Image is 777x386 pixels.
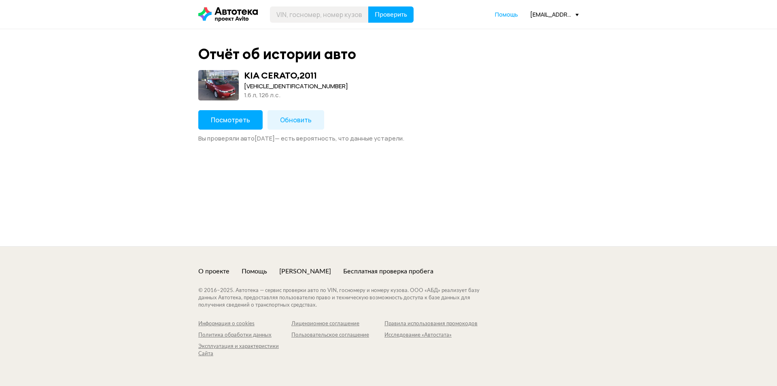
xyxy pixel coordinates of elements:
a: Пользовательское соглашение [291,332,384,339]
button: Обновить [267,110,324,130]
a: Помощь [495,11,518,19]
a: Политика обработки данных [198,332,291,339]
span: Помощь [495,11,518,18]
div: [VEHICLE_IDENTIFICATION_NUMBER] [244,82,348,91]
span: Обновить [280,115,312,124]
div: 1.6 л, 126 л.c. [244,91,348,100]
span: Посмотреть [211,115,250,124]
input: VIN, госномер, номер кузова [270,6,369,23]
a: Информация о cookies [198,320,291,328]
a: О проекте [198,267,229,276]
div: KIA CERATO , 2011 [244,70,317,81]
a: Лицензионное соглашение [291,320,384,328]
a: Эксплуатация и характеристики Сайта [198,343,291,358]
button: Проверить [368,6,414,23]
a: Исследование «Автостата» [384,332,478,339]
a: [PERSON_NAME] [279,267,331,276]
div: © 2016– 2025 . Автотека — сервис проверки авто по VIN, госномеру и номеру кузова. ООО «АБД» реали... [198,287,496,309]
button: Посмотреть [198,110,263,130]
div: Вы проверяли авто [DATE] — есть вероятность, что данные устарели. [198,134,579,143]
a: Правила использования промокодов [384,320,478,328]
a: Бесплатная проверка пробега [343,267,433,276]
a: Помощь [242,267,267,276]
div: [EMAIL_ADDRESS][DOMAIN_NAME] [530,11,579,18]
span: Проверить [375,11,407,18]
div: Отчёт об истории авто [198,45,356,63]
